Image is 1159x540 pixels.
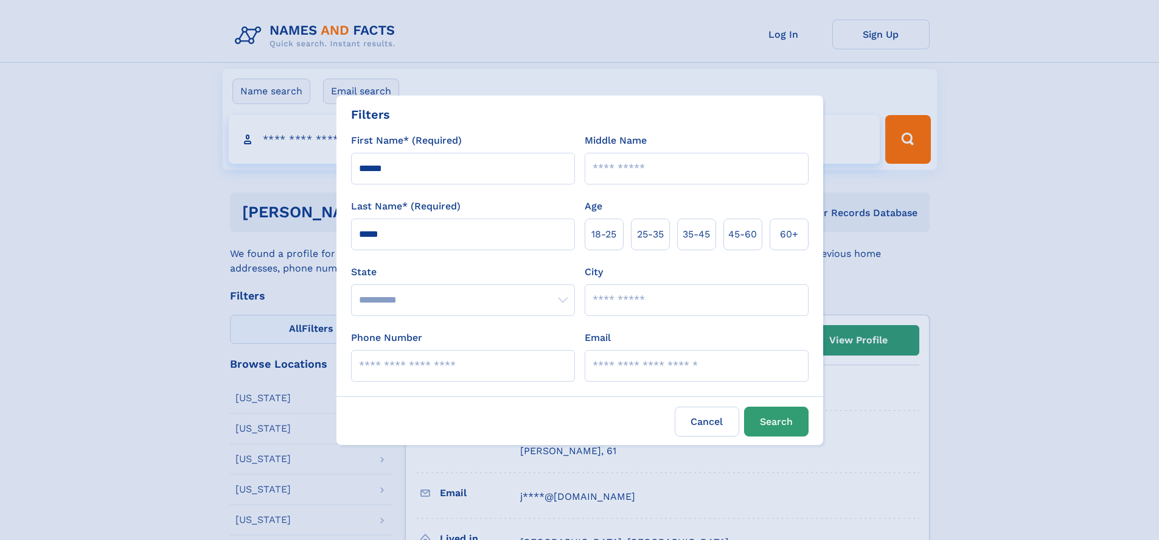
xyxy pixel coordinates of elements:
[351,199,461,214] label: Last Name* (Required)
[591,227,616,242] span: 18‑25
[683,227,710,242] span: 35‑45
[585,331,611,345] label: Email
[744,407,809,437] button: Search
[585,265,603,279] label: City
[675,407,739,437] label: Cancel
[351,265,575,279] label: State
[585,199,602,214] label: Age
[637,227,664,242] span: 25‑35
[780,227,798,242] span: 60+
[351,105,390,124] div: Filters
[351,331,422,345] label: Phone Number
[351,133,462,148] label: First Name* (Required)
[585,133,647,148] label: Middle Name
[728,227,757,242] span: 45‑60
